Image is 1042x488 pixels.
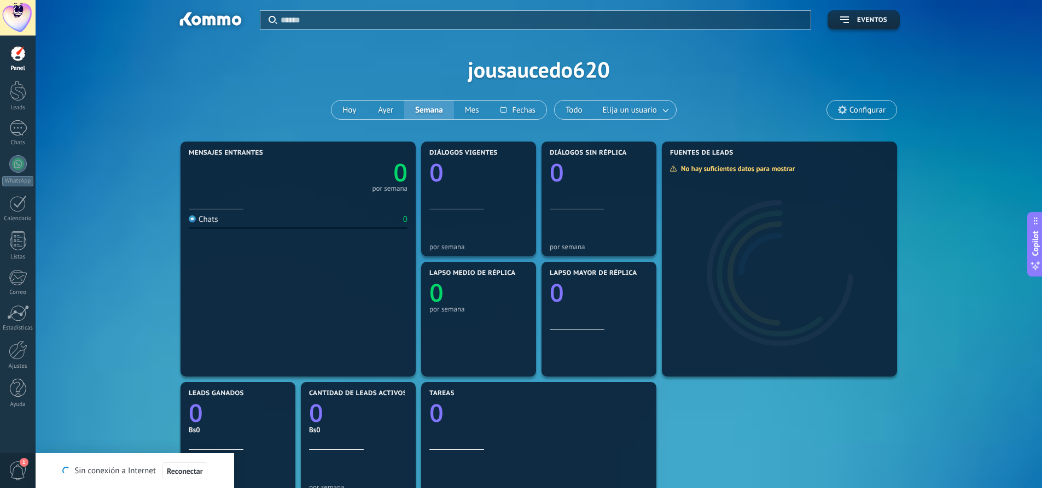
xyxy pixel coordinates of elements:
text: 0 [550,276,564,309]
span: Mensajes entrantes [189,149,263,157]
span: 1 [20,458,28,467]
div: Bs0 [309,425,408,434]
button: Semana [404,101,454,119]
div: por semana [550,243,648,251]
div: WhatsApp [2,176,33,186]
span: Diálogos sin réplica [550,149,627,157]
a: 0 [298,156,408,189]
span: Lapso medio de réplica [429,269,516,277]
div: por semana [429,243,528,251]
div: Bs0 [189,425,287,434]
span: Diálogos vigentes [429,149,498,157]
span: Eventos [857,16,887,24]
div: por semana [372,186,408,191]
text: 0 [309,396,323,430]
div: por semana [429,305,528,313]
button: Elija un usuario [593,101,676,119]
text: 0 [429,396,444,430]
span: Reconectar [167,467,203,475]
div: 0 [403,214,408,225]
a: 0 [309,396,408,430]
text: 0 [189,396,203,430]
span: Configurar [849,105,886,115]
button: Ayer [367,101,404,119]
button: Eventos [828,10,900,30]
text: 0 [429,276,444,309]
text: 0 [393,156,408,189]
div: Listas [2,254,34,261]
div: Estadísticas [2,325,34,332]
button: Todo [555,101,593,119]
div: Chats [189,214,218,225]
div: Sin conexión a Internet [62,462,207,480]
div: Correo [2,289,34,296]
text: 0 [550,156,564,189]
img: Chats [189,215,196,222]
a: 0 [189,396,287,430]
button: Reconectar [162,462,207,480]
span: Tareas [429,390,455,397]
span: Cantidad de leads activos [309,390,407,397]
div: Panel [2,65,34,72]
div: Ayuda [2,401,34,408]
div: Leads [2,104,34,111]
div: Calendario [2,215,34,222]
div: Ajustes [2,363,34,370]
span: Copilot [1030,231,1041,256]
button: Mes [454,101,490,119]
div: No hay suficientes datos para mostrar [670,164,802,173]
span: Lapso mayor de réplica [550,269,637,277]
span: Fuentes de leads [670,149,734,157]
span: Leads ganados [189,390,244,397]
button: Fechas [490,101,546,119]
span: Elija un usuario [601,103,659,117]
button: Hoy [331,101,367,119]
a: 0 [429,396,648,430]
div: Chats [2,139,34,146]
text: 0 [429,156,444,189]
